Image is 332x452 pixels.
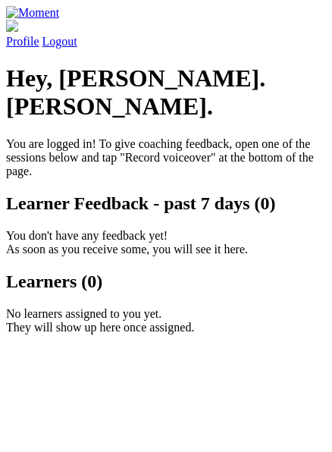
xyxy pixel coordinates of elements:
[6,20,326,48] a: Profile
[42,35,77,48] a: Logout
[6,272,326,292] h2: Learners (0)
[6,307,326,334] p: No learners assigned to you yet. They will show up here once assigned.
[6,64,326,121] h1: Hey, [PERSON_NAME].[PERSON_NAME].
[6,229,326,256] p: You don't have any feedback yet! As soon as you receive some, you will see it here.
[6,137,326,178] p: You are logged in! To give coaching feedback, open one of the sessions below and tap "Record voic...
[6,20,18,32] img: default_avatar-b4e2223d03051bc43aaaccfb402a43260a3f17acc7fafc1603fdf008d6cba3c9.png
[6,193,326,214] h2: Learner Feedback - past 7 days (0)
[6,6,59,20] img: Moment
